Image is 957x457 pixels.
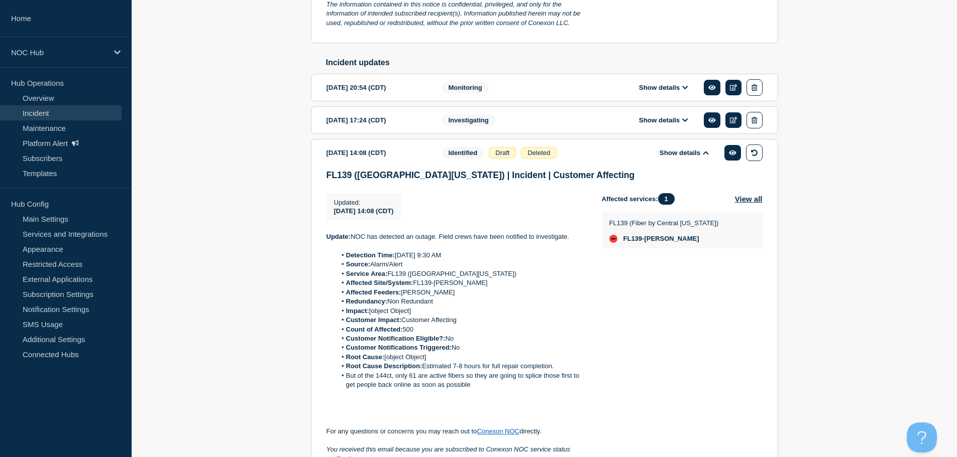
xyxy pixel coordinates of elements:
[336,362,586,371] li: Estimated 7-8 hours for full repair completion.
[327,232,586,241] p: NOC has detected an outage. Field crews have been notified to investigate.
[346,353,385,361] strong: Root Cause:
[609,219,719,227] p: FL139 (Fiber by Central [US_STATE])
[327,170,763,181] h3: FL139 ([GEOGRAPHIC_DATA][US_STATE]) | Incident | Customer Affecting
[658,193,675,205] span: 1
[735,193,763,205] button: View all
[346,307,369,315] strong: Impact:
[336,343,586,352] li: No
[477,427,519,435] a: Conexon NOC
[336,278,586,287] li: FL139-[PERSON_NAME]
[489,147,516,159] div: Draft
[336,288,586,297] li: [PERSON_NAME]
[11,48,108,57] p: NOC Hub
[336,371,586,390] li: But of the 144ct, only 61 are active fibers so they are going to splice those first to get people...
[334,207,394,215] span: [DATE] 14:08 (CDT)
[442,114,495,126] span: Investigating
[623,235,699,243] span: FL139-[PERSON_NAME]
[336,297,586,306] li: Non Redundant
[442,82,489,93] span: Monitoring
[609,235,617,243] div: down
[327,112,427,128] div: [DATE] 17:24 (CDT)
[346,270,388,277] strong: Service Area:
[346,362,422,370] strong: Root Cause Description:
[326,58,778,67] h2: Incident updates
[346,260,370,268] strong: Source:
[336,260,586,269] li: Alarm/Alert
[336,353,586,362] li: [object Object]
[336,334,586,343] li: No
[346,297,387,305] strong: Redundancy:
[336,269,586,278] li: FL139 ([GEOGRAPHIC_DATA][US_STATE])
[327,427,586,436] p: For any questions or concerns you may reach out to directly.
[327,144,427,161] div: [DATE] 14:08 (CDT)
[336,325,586,334] li: 500
[346,251,395,259] strong: Detection Time:
[346,326,403,333] strong: Count of Affected:
[346,288,401,296] strong: Affected Feeders:
[346,316,402,324] strong: Customer Impact:
[336,316,586,325] li: Customer Affecting
[346,344,452,351] strong: Customer Notifications Triggered:
[636,116,691,124] button: Show details
[334,199,394,206] p: Updated :
[602,193,680,205] span: Affected services:
[346,335,446,342] strong: Customer Notification Eligible?:
[521,147,557,159] div: Deleted
[336,251,586,260] li: [DATE] 9:30 AM
[907,422,937,452] iframe: Help Scout Beacon - Open
[327,1,582,27] em: The information contained in this notice is confidential, privileged, and only for the informatio...
[657,148,712,157] button: Show details
[327,233,351,240] strong: Update:
[336,307,586,316] li: [object Object]
[327,79,427,96] div: [DATE] 20:54 (CDT)
[442,147,484,159] span: Identified
[636,83,691,92] button: Show details
[346,279,413,286] strong: Affected Site/System:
